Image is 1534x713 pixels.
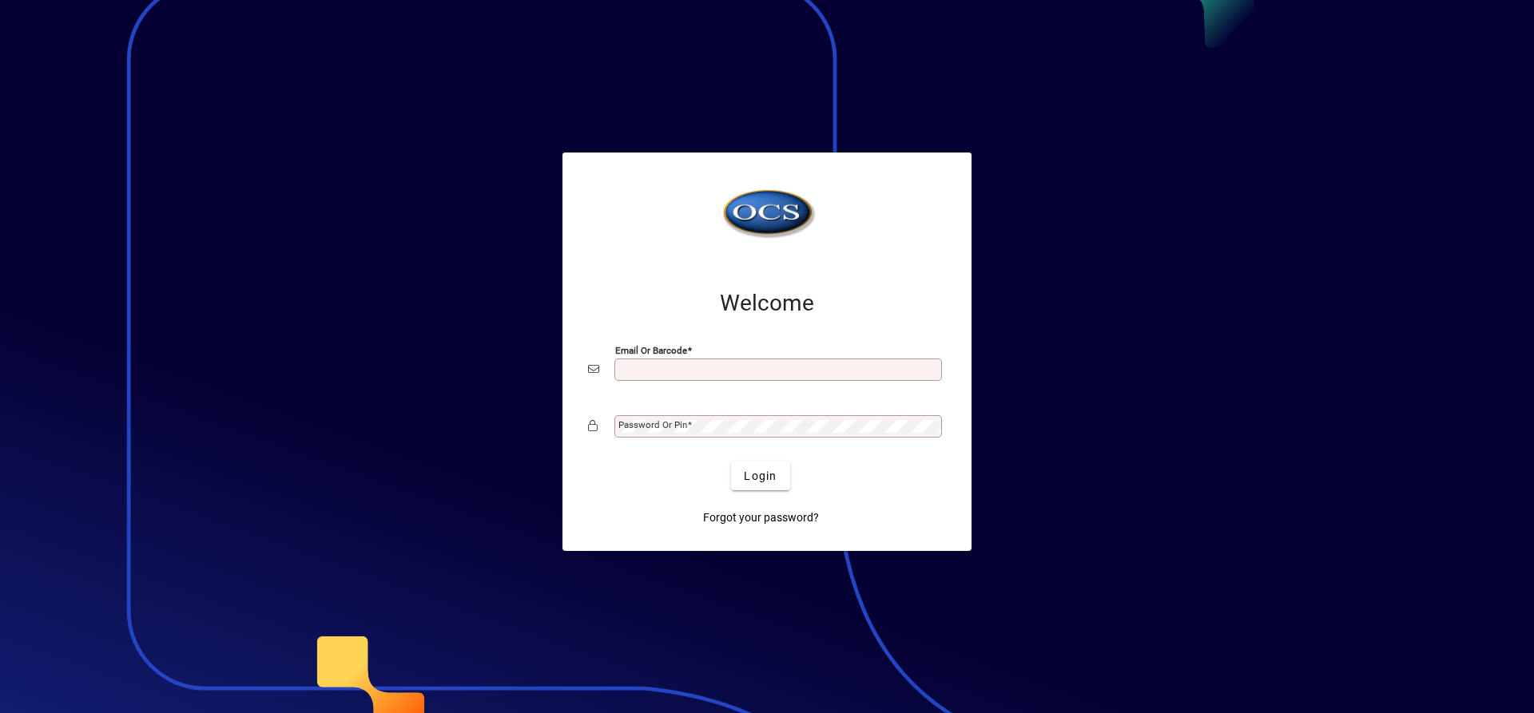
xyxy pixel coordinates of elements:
span: Login [744,468,777,485]
mat-label: Password or Pin [618,419,687,430]
mat-label: Email or Barcode [615,345,687,356]
h2: Welcome [588,290,946,317]
a: Forgot your password? [697,503,825,532]
span: Forgot your password? [703,509,819,526]
button: Login [731,461,789,490]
